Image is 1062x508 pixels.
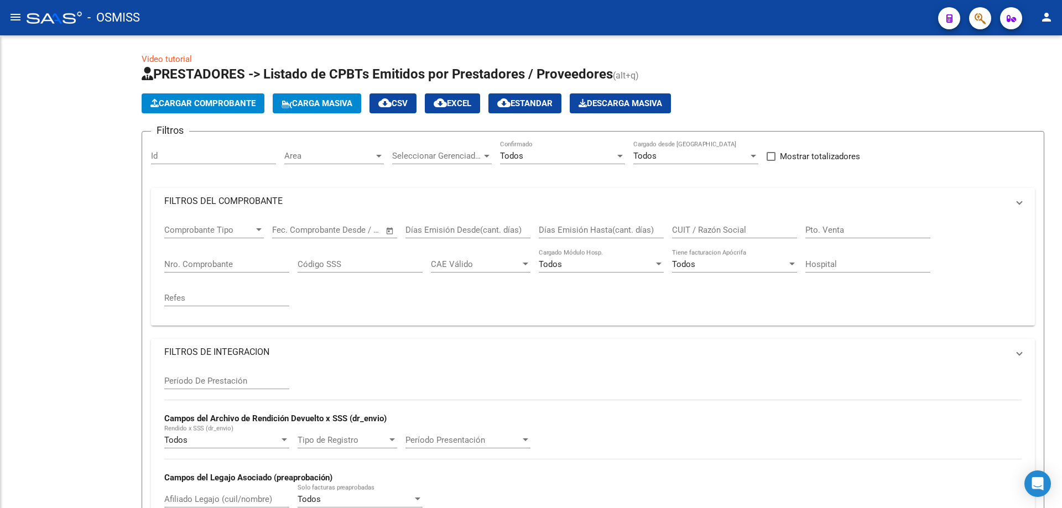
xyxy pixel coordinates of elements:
[434,98,471,108] span: EXCEL
[272,225,308,235] input: Start date
[613,70,639,81] span: (alt+q)
[672,259,695,269] span: Todos
[298,494,321,504] span: Todos
[151,339,1035,365] mat-expansion-panel-header: FILTROS DE INTEGRACION
[151,214,1035,326] div: FILTROS DEL COMPROBANTE
[164,473,332,483] strong: Campos del Legajo Asociado (preaprobación)
[570,93,671,113] button: Descarga Masiva
[633,151,657,161] span: Todos
[273,93,361,113] button: Carga Masiva
[434,96,447,109] mat-icon: cloud_download
[497,98,553,108] span: Estandar
[284,151,374,161] span: Area
[9,11,22,24] mat-icon: menu
[392,151,482,161] span: Seleccionar Gerenciador
[1040,11,1053,24] mat-icon: person
[488,93,561,113] button: Estandar
[384,224,397,237] button: Open calendar
[151,123,189,138] h3: Filtros
[318,225,372,235] input: End date
[164,195,1008,207] mat-panel-title: FILTROS DEL COMPROBANTE
[425,93,480,113] button: EXCEL
[579,98,662,108] span: Descarga Masiva
[142,54,192,64] a: Video tutorial
[164,225,254,235] span: Comprobante Tipo
[298,435,387,445] span: Tipo de Registro
[497,96,511,109] mat-icon: cloud_download
[151,188,1035,214] mat-expansion-panel-header: FILTROS DEL COMPROBANTE
[164,413,387,423] strong: Campos del Archivo de Rendición Devuelto x SSS (dr_envio)
[500,151,523,161] span: Todos
[539,259,562,269] span: Todos
[282,98,352,108] span: Carga Masiva
[369,93,417,113] button: CSV
[150,98,256,108] span: Cargar Comprobante
[780,150,860,163] span: Mostrar totalizadores
[1024,470,1051,497] div: Open Intercom Messenger
[378,98,408,108] span: CSV
[164,435,188,445] span: Todos
[87,6,140,30] span: - OSMISS
[164,346,1008,358] mat-panel-title: FILTROS DE INTEGRACION
[142,93,264,113] button: Cargar Comprobante
[570,93,671,113] app-download-masive: Descarga masiva de comprobantes (adjuntos)
[431,259,520,269] span: CAE Válido
[378,96,392,109] mat-icon: cloud_download
[142,66,613,82] span: PRESTADORES -> Listado de CPBTs Emitidos por Prestadores / Proveedores
[405,435,520,445] span: Período Presentación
